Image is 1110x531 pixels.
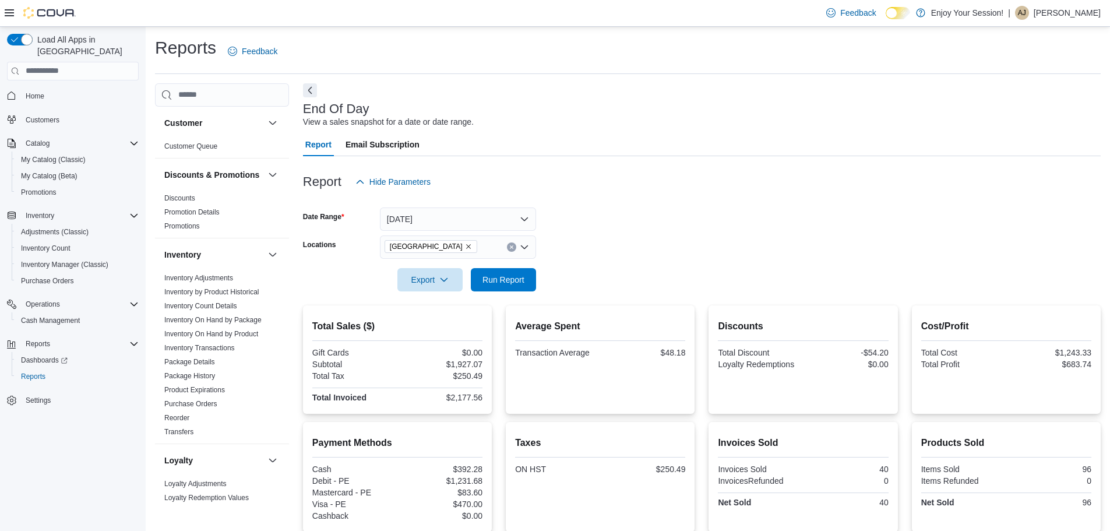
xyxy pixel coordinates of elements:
button: Inventory [164,249,263,261]
h2: Products Sold [921,436,1091,450]
div: 96 [1009,498,1091,507]
button: Export [397,268,463,291]
span: Feedback [242,45,277,57]
strong: Total Invoiced [312,393,367,402]
div: Items Refunded [921,476,1004,486]
button: Hide Parameters [351,170,435,194]
div: Customer [155,139,289,158]
button: Reports [12,368,143,385]
button: Loyalty [266,453,280,467]
a: Package History [164,372,215,380]
span: Purchase Orders [16,274,139,288]
span: Feedback [840,7,876,19]
p: [PERSON_NAME] [1034,6,1101,20]
span: Promotion Details [164,208,220,217]
span: Dashboards [16,353,139,367]
div: Gift Cards [312,348,395,357]
a: Inventory Transactions [164,344,235,352]
img: Cova [23,7,76,19]
button: My Catalog (Beta) [12,168,143,184]
div: $250.49 [400,371,482,381]
button: Catalog [2,135,143,152]
div: Aleshia Jennings [1015,6,1029,20]
h3: Report [303,175,341,189]
span: Inventory Count Details [164,301,237,311]
a: Dashboards [12,352,143,368]
button: Customer [164,117,263,129]
a: Package Details [164,358,215,366]
button: Catalog [21,136,54,150]
span: Hide Parameters [369,176,431,188]
h2: Taxes [515,436,685,450]
a: Reorder [164,414,189,422]
span: Report [305,133,332,156]
button: Loyalty [164,455,263,466]
div: Invoices Sold [718,465,801,474]
span: Reports [16,370,139,384]
p: | [1008,6,1010,20]
button: Customers [2,111,143,128]
button: Discounts & Promotions [164,169,263,181]
div: Visa - PE [312,500,395,509]
strong: Net Sold [718,498,751,507]
a: Dashboards [16,353,72,367]
span: Port Colborne [385,240,477,253]
span: My Catalog (Beta) [16,169,139,183]
button: Settings [2,392,143,409]
span: Inventory by Product Historical [164,287,259,297]
strong: Net Sold [921,498,954,507]
a: Promotions [16,185,61,199]
a: Transfers [164,428,193,436]
span: My Catalog (Beta) [21,171,77,181]
a: Inventory by Product Historical [164,288,259,296]
span: Settings [21,393,139,407]
div: 40 [806,498,889,507]
span: Cash Management [16,314,139,328]
a: Loyalty Adjustments [164,480,227,488]
div: Mastercard - PE [312,488,395,497]
div: Subtotal [312,360,395,369]
span: Customer Queue [164,142,217,151]
a: Inventory Manager (Classic) [16,258,113,272]
div: Items Sold [921,465,1004,474]
div: $1,243.33 [1009,348,1091,357]
button: Reports [21,337,55,351]
a: Cash Management [16,314,84,328]
div: -$54.20 [806,348,889,357]
h2: Payment Methods [312,436,482,450]
button: Remove Port Colborne from selection in this group [465,243,472,250]
button: Promotions [12,184,143,201]
h2: Discounts [718,319,888,333]
span: Dashboards [21,356,68,365]
div: $48.18 [602,348,685,357]
span: Inventory [26,211,54,220]
span: Home [21,89,139,103]
button: Inventory [266,248,280,262]
button: Inventory Count [12,240,143,256]
a: Discounts [164,194,195,202]
div: 40 [806,465,889,474]
span: Customers [26,115,59,125]
span: Reports [21,372,45,381]
span: Package Details [164,357,215,367]
span: Reports [21,337,139,351]
span: Purchase Orders [21,276,74,286]
div: Loyalty [155,477,289,509]
span: Promotions [16,185,139,199]
span: Export [404,268,456,291]
a: Feedback [822,1,880,24]
span: Discounts [164,194,195,203]
a: My Catalog (Classic) [16,153,90,167]
h2: Total Sales ($) [312,319,482,333]
a: Reports [16,370,50,384]
div: $0.00 [806,360,889,369]
span: Operations [21,297,139,311]
span: Inventory Manager (Classic) [16,258,139,272]
span: Loyalty Adjustments [164,479,227,488]
span: Customers [21,112,139,127]
div: $0.00 [400,511,482,521]
nav: Complex example [7,83,139,439]
span: Cash Management [21,316,80,325]
a: Customers [21,113,64,127]
h3: Inventory [164,249,201,261]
